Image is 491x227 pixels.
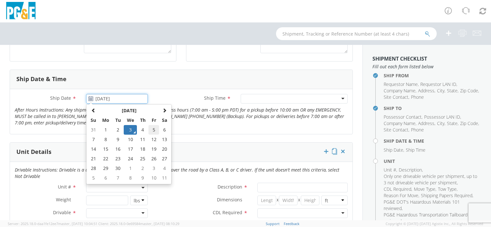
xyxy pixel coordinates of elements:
td: 26 [148,154,159,164]
td: 4 [137,125,148,135]
td: 2 [112,125,124,135]
span: State [447,120,458,126]
li: , [420,81,457,88]
span: CDL Required [213,209,242,215]
span: Ship Time [406,147,425,153]
span: Description [218,184,242,190]
span: Tow Type [438,186,457,192]
img: pge-logo-06675f144f4cfa6a6814.png [5,2,37,21]
i: After Hours Instructions: Any shipment request submitted after normal business hours (7:00 am - 5... [15,107,344,126]
span: Ship Date [50,95,71,101]
h4: Ship From [384,73,481,78]
span: Dimensions [217,197,242,203]
td: 11 [137,135,148,144]
span: X [276,196,279,205]
span: Server: 2025.18.0-daa1fe12ee7 [8,221,97,226]
input: Length [257,196,276,205]
span: Ship Date [384,147,403,153]
td: 6 [159,125,170,135]
span: City [437,120,444,126]
a: Support [266,221,280,226]
th: Sa [159,115,170,125]
span: CDL Required [384,186,411,192]
td: 4 [159,164,170,173]
span: PG&E Hazardous Transportation Tailboard reviewed [384,212,468,224]
span: PG&E DOT's Hazardous Materials 101 reviewed [384,199,460,211]
span: Requestor LAN ID [420,81,456,87]
li: , [384,120,416,127]
h3: Unit Details [16,149,51,155]
th: Th [137,115,148,125]
span: master, [DATE] 08:10:29 [140,221,179,226]
th: Fr [148,115,159,125]
li: , [421,192,473,199]
li: , [384,212,480,224]
strong: Shipment Checklist [372,55,427,62]
td: 15 [99,144,112,154]
h4: Ship Date & Time [384,139,481,143]
span: Shipping Papers Required [421,192,472,198]
li: , [418,88,435,94]
li: , [384,147,404,153]
td: 5 [88,173,99,183]
li: , [384,81,419,88]
th: We [124,115,137,125]
li: , [447,120,459,127]
span: Site Contact [384,127,408,133]
span: Client: 2025.18.0-0e69584 [98,221,179,226]
td: 1 [124,164,137,173]
span: X [298,196,301,205]
span: Fill out each form listed below [372,63,481,70]
span: Phone [411,94,424,100]
li: , [447,88,459,94]
span: Description [399,167,422,173]
td: 14 [88,144,99,154]
li: , [384,127,409,133]
th: Select Month [99,106,159,115]
td: 9 [137,173,148,183]
span: Weight [56,197,71,203]
td: 12 [148,135,159,144]
i: Drivable Instructions: Drivable is a unit that is roadworthy and can be driven over the road by a... [15,167,339,179]
span: Unit # [384,167,396,173]
td: 16 [112,144,124,154]
input: Shipment, Tracking or Reference Number (at least 4 chars) [276,27,437,40]
a: Feedback [284,221,299,226]
span: City [437,88,444,94]
li: , [399,167,423,173]
span: Address [418,120,434,126]
li: , [424,114,461,120]
td: 1 [99,125,112,135]
input: Height [301,196,319,205]
td: 27 [159,154,170,164]
td: 6 [99,173,112,183]
span: Zip Code [460,120,478,126]
span: Next Month [162,108,167,113]
span: Requestor Name [384,81,418,87]
li: , [414,186,436,192]
span: Copyright © [DATE]-[DATE] Agistix Inc., All Rights Reserved [386,221,483,226]
td: 2 [137,164,148,173]
td: 30 [112,164,124,173]
li: , [384,94,409,100]
span: Address [418,88,434,94]
td: 29 [99,164,112,173]
td: 25 [137,154,148,164]
span: Phone [411,127,424,133]
td: 31 [88,125,99,135]
span: Drivable [53,209,71,215]
td: 8 [124,173,137,183]
td: 10 [148,173,159,183]
td: 23 [112,154,124,164]
li: , [438,186,458,192]
td: 21 [88,154,99,164]
td: 3 [148,164,159,173]
td: 9 [112,135,124,144]
li: , [384,88,416,94]
li: , [384,114,423,120]
li: , [384,192,419,199]
input: Width [279,196,298,205]
li: , [384,199,480,212]
span: Reason For Move [384,192,418,198]
td: 5 [148,125,159,135]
